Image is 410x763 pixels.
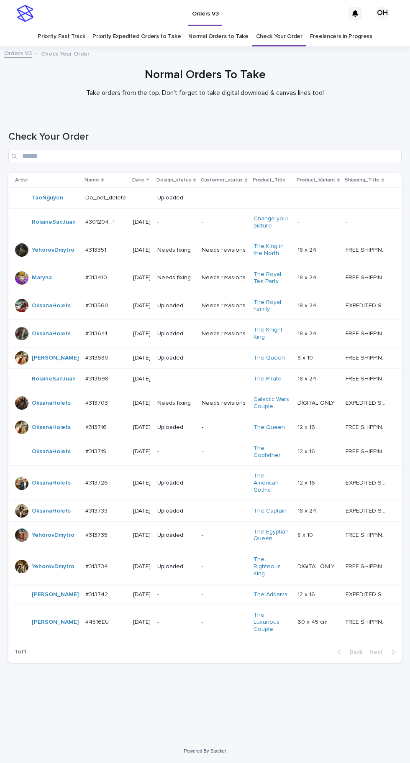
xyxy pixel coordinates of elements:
[184,748,226,753] a: Powered By Stacker
[346,589,390,598] p: EXPEDITED SHIPPING - preview in 1 business day; delivery up to 5 business days after your approval.
[157,274,195,281] p: Needs fixing
[202,480,246,487] p: -
[346,329,390,337] p: FREE SHIPPING - preview in 1-2 business days, after your approval delivery will take 5-10 b.d.
[8,236,402,264] tr: YehorovDmytro #313351#313351 [DATE]Needs fixingNeeds revisionsThe King in the North 18 x 2418 x 2...
[366,648,402,656] button: Next
[202,619,246,626] p: -
[346,353,390,362] p: FREE SHIPPING - preview in 1-2 business days, after your approval delivery will take 5-10 b.d.
[8,466,402,500] tr: OksanaHolets #313726#313726 [DATE]Uploaded-The American Gothic 12 x 1612 x 16 EXPEDITED SHIPPING ...
[254,271,291,285] a: The Royal Tea Party
[133,480,151,487] p: [DATE]
[133,448,151,455] p: [DATE]
[32,563,74,570] a: YehorovDmytro
[254,508,287,515] a: The Captain
[8,417,402,438] tr: OksanaHolets #313716#313716 [DATE]Uploaded-The Queen 12 x 1612 x 16 FREE SHIPPING - preview in 1-...
[8,150,402,163] div: Search
[297,329,318,337] p: 18 x 24
[85,374,110,383] p: #313698
[157,424,195,431] p: Uploaded
[17,5,33,22] img: stacker-logo-s-only.png
[85,329,109,337] p: #313641
[157,330,195,337] p: Uploaded
[157,563,195,570] p: Uploaded
[254,243,291,257] a: The King in the North
[85,589,110,598] p: #313742
[297,478,317,487] p: 12 x 16
[8,605,402,640] tr: [PERSON_NAME] #4516EU#4516EU [DATE]--The Luxurious Couple 60 x 45 cm60 x 45 cm FREE SHIPPING - pr...
[254,424,285,431] a: The Queen
[254,445,291,459] a: The Godfather
[85,561,110,570] p: #313734
[133,532,151,539] p: [DATE]
[202,330,246,337] p: Needs revisions
[157,194,195,202] p: Uploaded
[85,478,110,487] p: #313726
[32,448,71,455] a: OksanaHolets
[8,68,402,82] h1: Normal Orders To Take
[346,478,390,487] p: EXPEDITED SHIPPING - preview in 1 business day; delivery up to 5 business days after your approval.
[254,472,291,493] a: The American Gothic
[157,302,195,309] p: Uploaded
[253,176,286,185] p: Product_Title
[85,245,108,254] p: #313351
[8,642,33,662] p: 1 of 1
[254,396,291,410] a: Galactic Wars Couple
[202,219,246,226] p: -
[346,193,349,202] p: -
[346,301,390,309] p: EXPEDITED SHIPPING - preview in 1 business day; delivery up to 5 business days after your approval.
[346,273,390,281] p: FREE SHIPPING - preview in 1-2 business days, after your approval delivery will take 5-10 b.d.
[133,247,151,254] p: [DATE]
[297,422,317,431] p: 12 x 16
[133,619,151,626] p: [DATE]
[92,27,181,46] a: Priority Expedited Orders to Take
[85,530,109,539] p: #313735
[32,194,63,202] a: TaoNguyen
[346,447,390,455] p: FREE SHIPPING - preview in 1-2 business days, after your approval delivery will take 5-10 b.d.
[202,424,246,431] p: -
[201,176,243,185] p: Customer_status
[32,591,79,598] a: [PERSON_NAME]
[32,508,71,515] a: OksanaHolets
[8,320,402,348] tr: OksanaHolets #313641#313641 [DATE]UploadedNeeds revisionsThe Knight King 18 x 2418 x 24 FREE SHIP...
[85,506,109,515] p: #313733
[85,176,99,185] p: Name
[157,448,195,455] p: -
[8,438,402,466] tr: OksanaHolets #313719#313719 [DATE]--The Godfather 12 x 1612 x 16 FREE SHIPPING - preview in 1-2 b...
[157,480,195,487] p: Uploaded
[32,302,71,309] a: OksanaHolets
[157,355,195,362] p: Uploaded
[254,375,282,383] a: The Pirate
[32,247,74,254] a: YehorovDmytro
[133,274,151,281] p: [DATE]
[254,355,285,362] a: The Queen
[331,648,366,656] button: Back
[157,219,195,226] p: -
[132,176,144,185] p: Date
[15,176,28,185] p: Artist
[85,398,110,407] p: #313703
[85,447,108,455] p: #313719
[8,131,402,143] h1: Check Your Order
[254,299,291,313] a: The Royal Family
[310,27,372,46] a: Freelancers in Progress
[346,506,390,515] p: EXPEDITED SHIPPING - preview in 1 business day; delivery up to 5 business days after your approval.
[157,247,195,254] p: Needs fixing
[376,7,389,20] div: OH
[254,194,291,202] p: -
[32,219,76,226] a: RolaineSanJuan
[297,245,318,254] p: 18 x 24
[8,584,402,605] tr: [PERSON_NAME] #313742#313742 [DATE]--The Addams 12 x 1612 x 16 EXPEDITED SHIPPING - preview in 1 ...
[133,400,151,407] p: [DATE]
[8,521,402,549] tr: YehorovDmytro #313735#313735 [DATE]Uploaded-The Egyptian Queen 8 x 108 x 10 FREE SHIPPING - previ...
[346,245,390,254] p: FREE SHIPPING - preview in 1-2 business days, after your approval delivery will take 5-10 b.d.
[346,561,390,570] p: FREE SHIPPING - preview in 1-2 business days, after your approval delivery will take 5-10 b.d.
[32,400,71,407] a: OksanaHolets
[202,448,246,455] p: -
[133,375,151,383] p: [DATE]
[133,219,151,226] p: [DATE]
[85,353,110,362] p: #313680
[8,208,402,236] tr: RolaineSanJuan #301204_T#301204_T [DATE]--Change your picture -- --
[297,193,301,202] p: -
[133,302,151,309] p: [DATE]
[157,508,195,515] p: Uploaded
